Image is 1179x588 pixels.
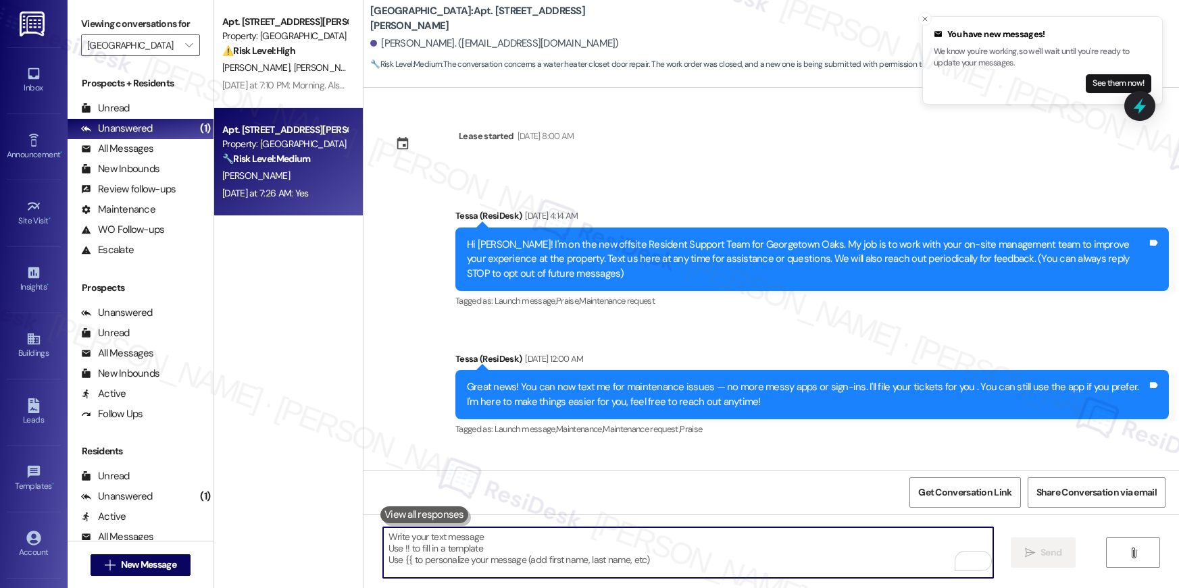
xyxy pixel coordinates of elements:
[1011,537,1076,568] button: Send
[556,423,603,435] span: Maintenance ,
[522,352,583,366] div: [DATE] 12:00 AM
[909,477,1020,508] button: Get Conversation Link
[467,238,1147,281] div: Hi [PERSON_NAME]! I'm on the new offsite Resident Support Team for Georgetown Oaks. My job is to ...
[455,291,1169,311] div: Tagged as:
[370,57,1084,72] span: : The conversation concerns a water heater closet door repair. The work order was closed, and a n...
[68,444,214,458] div: Residents
[52,479,54,489] span: •
[7,460,61,497] a: Templates •
[455,419,1169,439] div: Tagged as:
[81,162,159,176] div: New Inbounds
[81,122,153,136] div: Unanswered
[81,182,176,196] div: Review follow-ups
[222,187,309,199] div: [DATE] at 7:26 AM: Yes
[514,129,574,143] div: [DATE] 8:00 AM
[934,46,1151,70] p: We know you're working, so we'll wait until you're ready to update your messages.
[197,486,214,507] div: (1)
[222,61,294,74] span: [PERSON_NAME]
[7,261,61,298] a: Insights •
[556,295,579,306] span: Praise ,
[68,76,214,90] div: Prospects + Residents
[105,560,115,570] i: 
[1128,547,1138,558] i: 
[522,209,578,223] div: [DATE] 4:14 AM
[294,61,361,74] span: [PERSON_NAME]
[87,34,178,56] input: All communities
[370,4,641,33] b: [GEOGRAPHIC_DATA]: Apt. [STREET_ADDRESS][PERSON_NAME]
[81,142,153,156] div: All Messages
[68,281,214,295] div: Prospects
[1086,74,1151,93] button: See them now!
[81,489,153,504] div: Unanswered
[121,558,176,572] span: New Message
[1028,477,1165,508] button: Share Conversation via email
[7,527,61,563] a: Account
[81,367,159,381] div: New Inbounds
[185,40,193,51] i: 
[81,469,130,483] div: Unread
[222,45,295,57] strong: ⚠️ Risk Level: High
[81,14,200,34] label: Viewing conversations for
[81,326,130,340] div: Unread
[81,203,155,217] div: Maintenance
[7,195,61,232] a: Site Visit •
[7,394,61,431] a: Leads
[222,15,347,29] div: Apt. [STREET_ADDRESS][PERSON_NAME]
[7,327,61,364] a: Buildings
[49,214,51,223] span: •
[81,346,153,360] div: All Messages
[918,485,1011,500] span: Get Conversation Link
[1025,547,1035,558] i: 
[222,153,310,165] strong: 🔧 Risk Level: Medium
[579,295,655,306] span: Maintenance request
[81,387,126,401] div: Active
[383,527,993,578] textarea: To enrich screen reader interactions, please activate Accessibility in Grammarly extension settings
[495,295,556,306] span: Launch message ,
[81,223,164,237] div: WO Follow-ups
[1040,545,1061,560] span: Send
[222,29,347,43] div: Property: [GEOGRAPHIC_DATA]
[467,380,1147,409] div: Great news! You can now text me for maintenance issues — no more messy apps or sign-ins. I'll fil...
[918,12,932,26] button: Close toast
[370,59,442,70] strong: 🔧 Risk Level: Medium
[20,11,47,36] img: ResiDesk Logo
[81,243,134,257] div: Escalate
[60,148,62,157] span: •
[495,423,556,435] span: Launch message ,
[680,423,702,435] span: Praise
[222,123,347,137] div: Apt. [STREET_ADDRESS][PERSON_NAME]
[455,352,1169,371] div: Tessa (ResiDesk)
[81,530,153,544] div: All Messages
[197,118,214,139] div: (1)
[47,280,49,290] span: •
[81,101,130,115] div: Unread
[81,306,153,320] div: Unanswered
[603,423,680,435] span: Maintenance request ,
[222,169,290,182] span: [PERSON_NAME]
[1036,485,1157,500] span: Share Conversation via email
[459,129,514,143] div: Lease started
[81,407,143,421] div: Follow Ups
[370,36,619,51] div: [PERSON_NAME]. ([EMAIL_ADDRESS][DOMAIN_NAME])
[222,137,347,151] div: Property: [GEOGRAPHIC_DATA]
[91,554,191,576] button: New Message
[7,62,61,99] a: Inbox
[81,510,126,524] div: Active
[934,28,1151,41] div: You have new messages!
[455,209,1169,228] div: Tessa (ResiDesk)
